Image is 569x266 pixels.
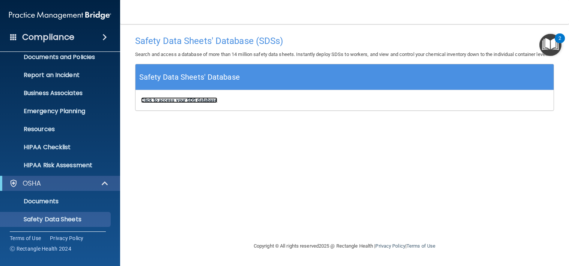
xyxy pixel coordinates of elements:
[558,38,561,48] div: 2
[5,125,107,133] p: Resources
[5,216,107,223] p: Safety Data Sheets
[5,198,107,205] p: Documents
[50,234,84,242] a: Privacy Policy
[22,32,74,42] h4: Compliance
[23,179,41,188] p: OSHA
[406,243,435,249] a: Terms of Use
[5,71,107,79] p: Report an Incident
[135,50,554,59] p: Search and access a database of more than 14 million safety data sheets. Instantly deploy SDSs to...
[5,53,107,61] p: Documents and Policies
[208,234,482,258] div: Copyright © All rights reserved 2025 @ Rectangle Health | |
[135,36,554,46] h4: Safety Data Sheets' Database (SDSs)
[9,8,111,23] img: PMB logo
[141,97,217,103] a: Click to access your SDS database
[5,107,107,115] p: Emergency Planning
[10,234,41,242] a: Terms of Use
[5,144,107,151] p: HIPAA Checklist
[139,71,240,84] h5: Safety Data Sheets' Database
[5,89,107,97] p: Business Associates
[5,162,107,169] p: HIPAA Risk Assessment
[539,34,561,56] button: Open Resource Center, 2 new notifications
[9,179,109,188] a: OSHA
[10,245,71,252] span: Ⓒ Rectangle Health 2024
[375,243,405,249] a: Privacy Policy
